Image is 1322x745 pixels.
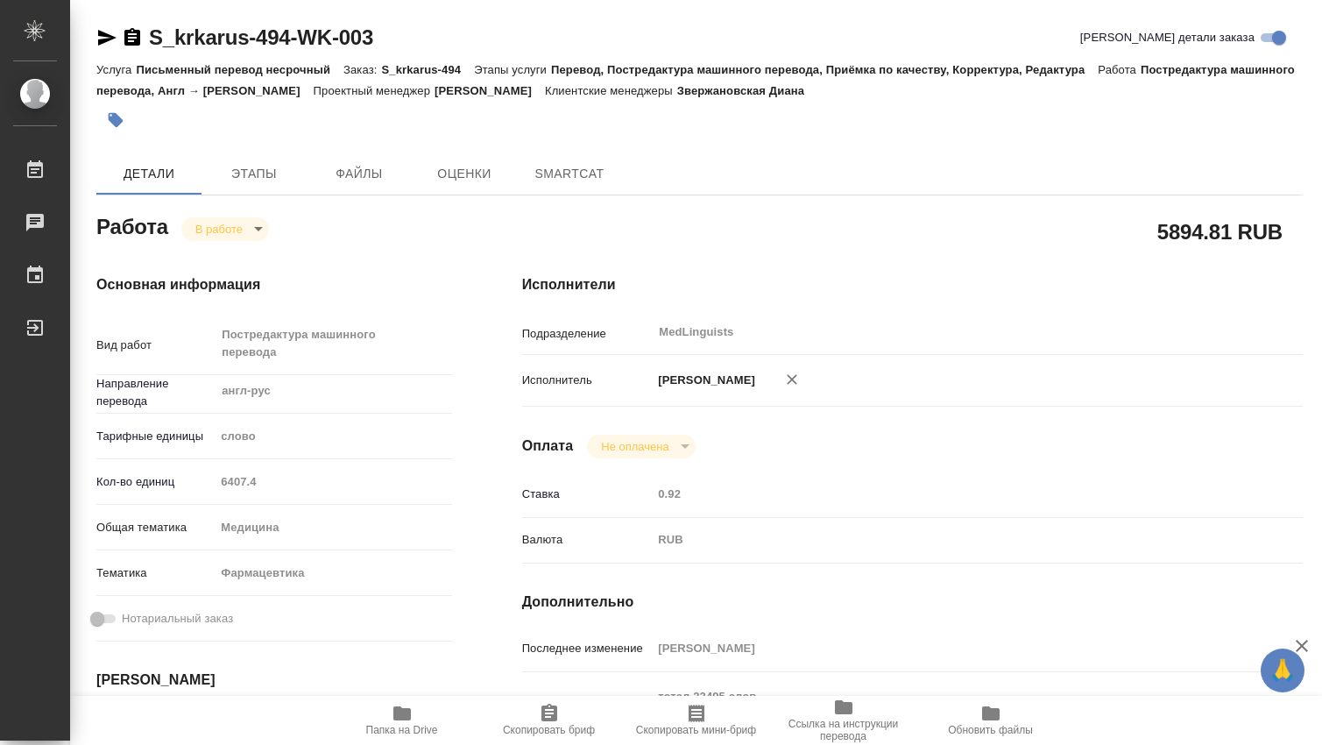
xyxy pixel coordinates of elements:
p: Общая тематика [96,519,215,536]
span: SmartCat [527,163,612,185]
span: [PERSON_NAME] детали заказа [1080,29,1255,46]
span: Нотариальный заказ [122,610,233,628]
button: Ссылка на инструкции перевода [770,696,917,745]
h2: Работа [96,209,168,241]
p: Тарифные единицы [96,428,215,445]
p: Тематика [96,564,215,582]
a: S_krkarus-494-WK-003 [149,25,373,49]
p: Последнее изменение [522,640,653,657]
div: Медицина [215,513,451,543]
p: Валюта [522,531,653,549]
input: Пустое поле [652,481,1237,507]
p: Вид работ [96,337,215,354]
button: Удалить исполнителя [773,360,811,399]
div: В работе [181,217,269,241]
span: Оценки [422,163,506,185]
div: слово [215,422,451,451]
button: Добавить тэг [96,101,135,139]
p: [PERSON_NAME] [652,372,755,389]
input: Пустое поле [215,469,451,494]
p: S_krkarus-494 [381,63,474,76]
button: Обновить файлы [917,696,1064,745]
p: Направление перевода [96,375,215,410]
p: Услуга [96,63,136,76]
span: Папка на Drive [366,724,438,736]
div: В работе [587,435,695,458]
button: Папка на Drive [329,696,476,745]
button: Скопировать мини-бриф [623,696,770,745]
h4: Основная информация [96,274,452,295]
p: Клиентские менеджеры [545,84,677,97]
span: Детали [107,163,191,185]
p: Звержановская Диана [677,84,817,97]
p: Этапы услуги [474,63,551,76]
span: 🙏 [1268,652,1297,689]
span: Скопировать мини-бриф [636,724,756,736]
button: В работе [190,222,248,237]
h4: [PERSON_NAME] [96,670,452,691]
p: Письменный перевод несрочный [136,63,343,76]
p: [PERSON_NAME] [435,84,545,97]
div: RUB [652,525,1237,555]
h4: Исполнители [522,274,1303,295]
button: 🙏 [1261,649,1304,692]
span: Ссылка на инструкции перевода [781,718,907,742]
h4: Оплата [522,436,574,457]
button: Не оплачена [596,439,674,454]
button: Скопировать ссылку [122,27,143,48]
h2: 5894.81 RUB [1157,216,1283,246]
div: Фармацевтика [215,558,451,588]
span: Файлы [317,163,401,185]
p: Исполнитель [522,372,653,389]
p: Заказ: [343,63,381,76]
button: Скопировать ссылку для ЯМессенджера [96,27,117,48]
p: Перевод, Постредактура машинного перевода, Приёмка по качеству, Корректура, Редактура [551,63,1098,76]
button: Скопировать бриф [476,696,623,745]
p: Работа [1098,63,1141,76]
h4: Дополнительно [522,592,1303,613]
span: Скопировать бриф [503,724,595,736]
p: Кол-во единиц [96,473,215,491]
input: Пустое поле [652,635,1237,661]
p: Проектный менеджер [314,84,435,97]
p: Подразделение [522,325,653,343]
span: Этапы [212,163,296,185]
span: Обновить файлы [948,724,1033,736]
p: Ставка [522,486,653,503]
